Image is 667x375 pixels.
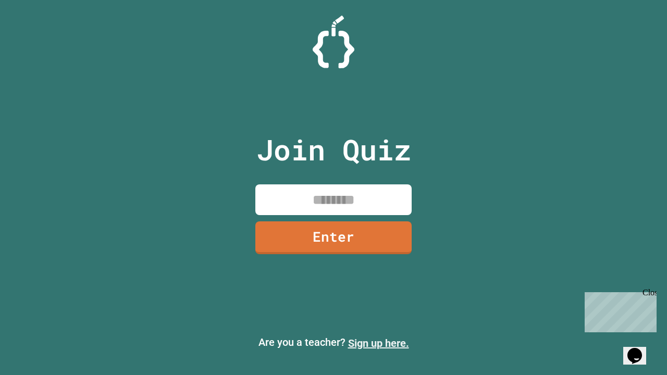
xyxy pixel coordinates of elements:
iframe: chat widget [623,333,657,365]
p: Are you a teacher? [8,334,659,351]
iframe: chat widget [580,288,657,332]
a: Enter [255,221,412,254]
p: Join Quiz [256,128,411,171]
div: Chat with us now!Close [4,4,72,66]
img: Logo.svg [313,16,354,68]
a: Sign up here. [348,337,409,349]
